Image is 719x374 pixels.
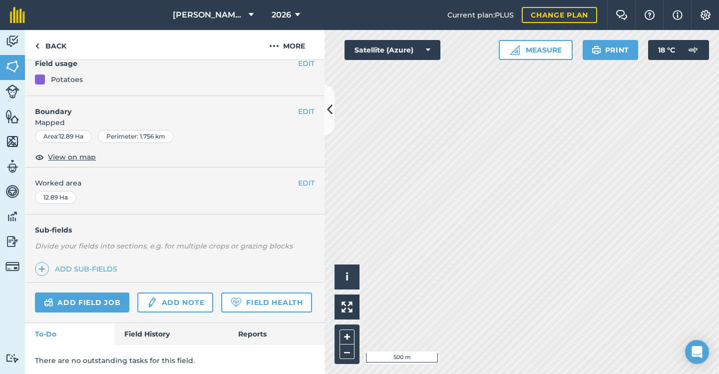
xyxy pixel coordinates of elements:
img: A cog icon [700,10,712,20]
img: svg+xml;base64,PHN2ZyB4bWxucz0iaHR0cDovL3d3dy53My5vcmcvMjAwMC9zdmciIHdpZHRoPSIxNCIgaGVpZ2h0PSIyNC... [38,263,45,275]
img: svg+xml;base64,PD94bWwgdmVyc2lvbj0iMS4wIiBlbmNvZGluZz0idXRmLTgiPz4KPCEtLSBHZW5lcmF0b3I6IEFkb2JlIE... [5,209,19,224]
h4: Boundary [25,96,298,117]
span: Mapped [25,117,325,128]
button: Measure [499,40,573,60]
img: svg+xml;base64,PD94bWwgdmVyc2lvbj0iMS4wIiBlbmNvZGluZz0idXRmLTgiPz4KPCEtLSBHZW5lcmF0b3I6IEFkb2JlIE... [5,353,19,363]
img: svg+xml;base64,PD94bWwgdmVyc2lvbj0iMS4wIiBlbmNvZGluZz0idXRmLTgiPz4KPCEtLSBHZW5lcmF0b3I6IEFkb2JlIE... [5,159,19,174]
button: EDIT [298,106,315,117]
img: Ruler icon [510,45,520,55]
div: 12.89 Ha [35,191,76,204]
button: – [340,344,355,359]
img: svg+xml;base64,PD94bWwgdmVyc2lvbj0iMS4wIiBlbmNvZGluZz0idXRmLTgiPz4KPCEtLSBHZW5lcmF0b3I6IEFkb2JlIE... [5,34,19,49]
img: svg+xml;base64,PD94bWwgdmVyc2lvbj0iMS4wIiBlbmNvZGluZz0idXRmLTgiPz4KPCEtLSBHZW5lcmF0b3I6IEFkb2JlIE... [5,259,19,273]
button: EDIT [298,177,315,188]
span: 18 ° C [658,40,675,60]
img: Four arrows, one pointing top left, one top right, one bottom right and the last bottom left [342,301,353,312]
a: Field Health [221,292,312,312]
img: svg+xml;base64,PHN2ZyB4bWxucz0iaHR0cDovL3d3dy53My5vcmcvMjAwMC9zdmciIHdpZHRoPSI1NiIgaGVpZ2h0PSI2MC... [5,109,19,124]
img: svg+xml;base64,PHN2ZyB4bWxucz0iaHR0cDovL3d3dy53My5vcmcvMjAwMC9zdmciIHdpZHRoPSIxOSIgaGVpZ2h0PSIyNC... [592,44,601,56]
img: svg+xml;base64,PD94bWwgdmVyc2lvbj0iMS4wIiBlbmNvZGluZz0idXRmLTgiPz4KPCEtLSBHZW5lcmF0b3I6IEFkb2JlIE... [146,296,157,308]
button: i [335,264,359,289]
em: Divide your fields into sections, e.g. for multiple crops or grazing blocks [35,241,293,250]
a: Change plan [522,7,597,23]
button: EDIT [298,58,315,69]
span: Current plan : PLUS [447,9,514,20]
button: + [340,329,355,344]
button: 18 °C [648,40,709,60]
p: There are no outstanding tasks for this field. [35,355,315,366]
a: Field History [114,323,228,345]
button: Satellite (Azure) [345,40,440,60]
img: svg+xml;base64,PD94bWwgdmVyc2lvbj0iMS4wIiBlbmNvZGluZz0idXRmLTgiPz4KPCEtLSBHZW5lcmF0b3I6IEFkb2JlIE... [5,234,19,249]
span: Worked area [35,177,315,188]
a: Add field job [35,292,129,312]
a: Reports [228,323,325,345]
button: Print [583,40,639,60]
div: Open Intercom Messenger [685,340,709,364]
img: svg+xml;base64,PD94bWwgdmVyc2lvbj0iMS4wIiBlbmNvZGluZz0idXRmLTgiPz4KPCEtLSBHZW5lcmF0b3I6IEFkb2JlIE... [683,40,703,60]
a: Add note [137,292,213,312]
button: View on map [35,151,96,163]
div: Perimeter : 1.756 km [98,130,174,143]
img: svg+xml;base64,PD94bWwgdmVyc2lvbj0iMS4wIiBlbmNvZGluZz0idXRmLTgiPz4KPCEtLSBHZW5lcmF0b3I6IEFkb2JlIE... [44,296,53,308]
img: svg+xml;base64,PHN2ZyB4bWxucz0iaHR0cDovL3d3dy53My5vcmcvMjAwMC9zdmciIHdpZHRoPSIxOCIgaGVpZ2h0PSIyNC... [35,151,44,163]
img: svg+xml;base64,PD94bWwgdmVyc2lvbj0iMS4wIiBlbmNvZGluZz0idXRmLTgiPz4KPCEtLSBHZW5lcmF0b3I6IEFkb2JlIE... [5,184,19,199]
img: svg+xml;base64,PHN2ZyB4bWxucz0iaHR0cDovL3d3dy53My5vcmcvMjAwMC9zdmciIHdpZHRoPSIyMCIgaGVpZ2h0PSIyNC... [269,40,279,52]
img: Two speech bubbles overlapping with the left bubble in the forefront [616,10,628,20]
img: svg+xml;base64,PHN2ZyB4bWxucz0iaHR0cDovL3d3dy53My5vcmcvMjAwMC9zdmciIHdpZHRoPSIxNyIgaGVpZ2h0PSIxNy... [673,9,683,21]
img: svg+xml;base64,PD94bWwgdmVyc2lvbj0iMS4wIiBlbmNvZGluZz0idXRmLTgiPz4KPCEtLSBHZW5lcmF0b3I6IEFkb2JlIE... [5,84,19,98]
span: i [346,270,349,283]
div: Potatoes [51,74,83,85]
img: svg+xml;base64,PHN2ZyB4bWxucz0iaHR0cDovL3d3dy53My5vcmcvMjAwMC9zdmciIHdpZHRoPSI1NiIgaGVpZ2h0PSI2MC... [5,59,19,74]
div: Area : 12.89 Ha [35,130,92,143]
a: Add sub-fields [35,262,121,276]
span: 2026 [272,9,291,21]
img: svg+xml;base64,PHN2ZyB4bWxucz0iaHR0cDovL3d3dy53My5vcmcvMjAwMC9zdmciIHdpZHRoPSI5IiBoZWlnaHQ9IjI0Ii... [35,40,39,52]
a: Back [25,30,76,59]
img: fieldmargin Logo [10,7,25,23]
h4: Sub-fields [25,224,325,235]
img: svg+xml;base64,PHN2ZyB4bWxucz0iaHR0cDovL3d3dy53My5vcmcvMjAwMC9zdmciIHdpZHRoPSI1NiIgaGVpZ2h0PSI2MC... [5,134,19,149]
span: View on map [48,151,96,162]
button: More [250,30,325,59]
a: To-Do [25,323,114,345]
span: [PERSON_NAME] & SONS (MILL HOUSE) [173,9,245,21]
img: A question mark icon [644,10,656,20]
h4: Field usage [35,58,298,69]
